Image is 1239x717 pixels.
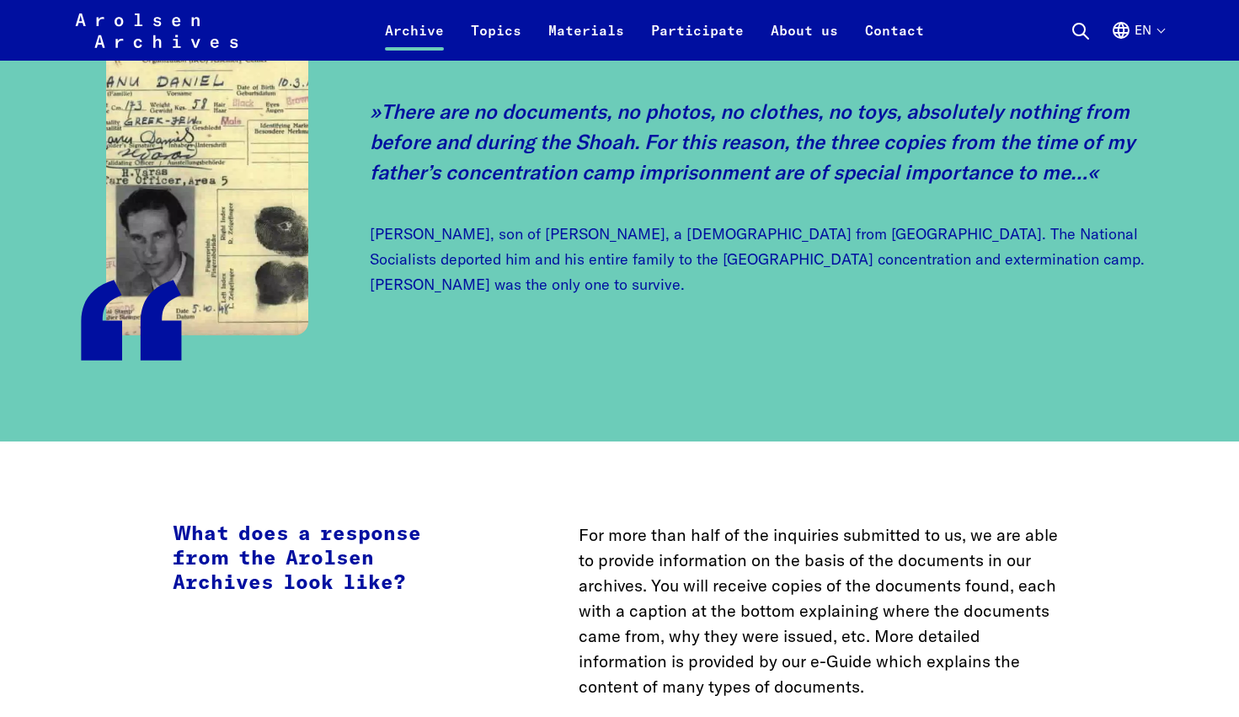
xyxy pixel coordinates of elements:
[757,20,852,61] a: About us
[638,20,757,61] a: Participate
[173,524,421,593] strong: What does a response from the Arolsen Archives look like?
[535,20,638,61] a: Materials
[370,96,1158,187] p: There are no documents, no photos, no clothes, no toys, absolutely nothing from before and during...
[457,20,535,61] a: Topics
[371,10,937,51] nav: Primary
[1111,20,1164,61] button: English, language selection
[852,20,937,61] a: Contact
[370,224,1145,294] cite: [PERSON_NAME], son of [PERSON_NAME], a [DEMOGRAPHIC_DATA] from [GEOGRAPHIC_DATA]. The National So...
[371,20,457,61] a: Archive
